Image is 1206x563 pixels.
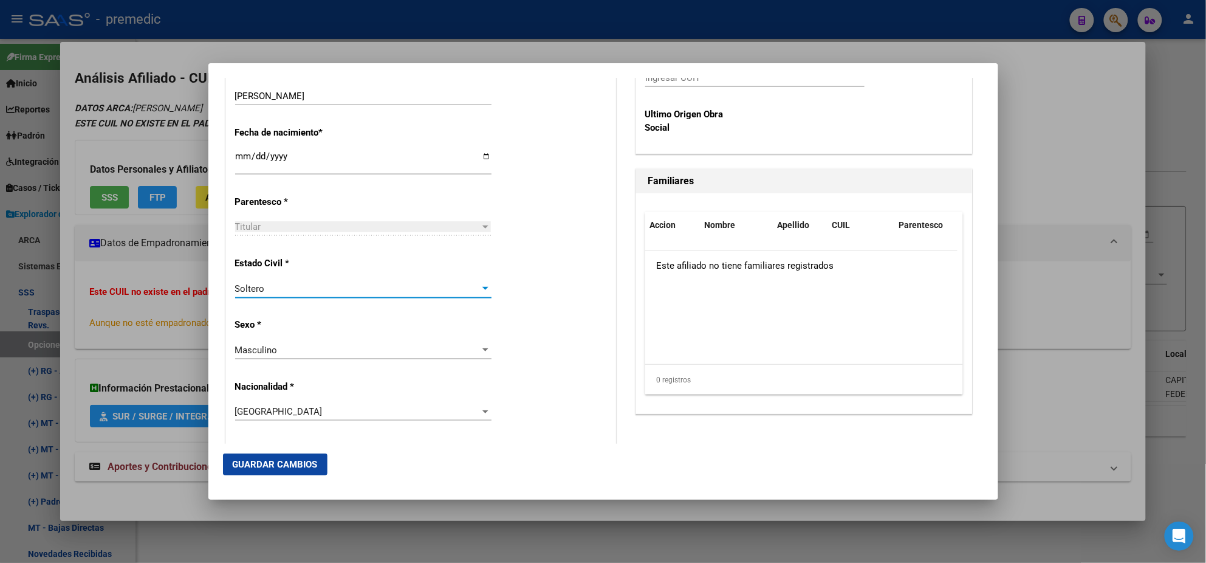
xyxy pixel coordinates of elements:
datatable-header-cell: Parentesco [894,212,979,238]
span: CUIL [832,220,851,230]
div: Open Intercom Messenger [1165,522,1194,551]
p: Fecha de nacimiento [235,126,346,140]
div: 0 registros [645,365,963,395]
span: Apellido [778,220,810,230]
h1: Familiares [648,174,960,188]
span: Guardar Cambios [233,459,318,470]
p: Nacionalidad * [235,380,346,394]
datatable-header-cell: Nombre [700,212,773,238]
datatable-header-cell: Accion [645,212,700,238]
button: Guardar Cambios [223,454,327,475]
p: Sexo * [235,318,346,332]
span: [GEOGRAPHIC_DATA] [235,406,323,417]
p: Parentesco * [235,195,346,209]
span: Parentesco [899,220,944,230]
span: Nombre [705,220,736,230]
span: Titular [235,221,261,232]
p: Ultimo Origen Obra Social [645,108,741,135]
p: Estado Civil * [235,257,346,271]
datatable-header-cell: CUIL [827,212,894,238]
p: Discapacitado * [235,441,346,455]
div: Este afiliado no tiene familiares registrados [645,251,958,281]
span: Accion [650,220,676,230]
span: Soltero [235,283,265,294]
span: Masculino [235,345,278,356]
datatable-header-cell: Apellido [773,212,827,238]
